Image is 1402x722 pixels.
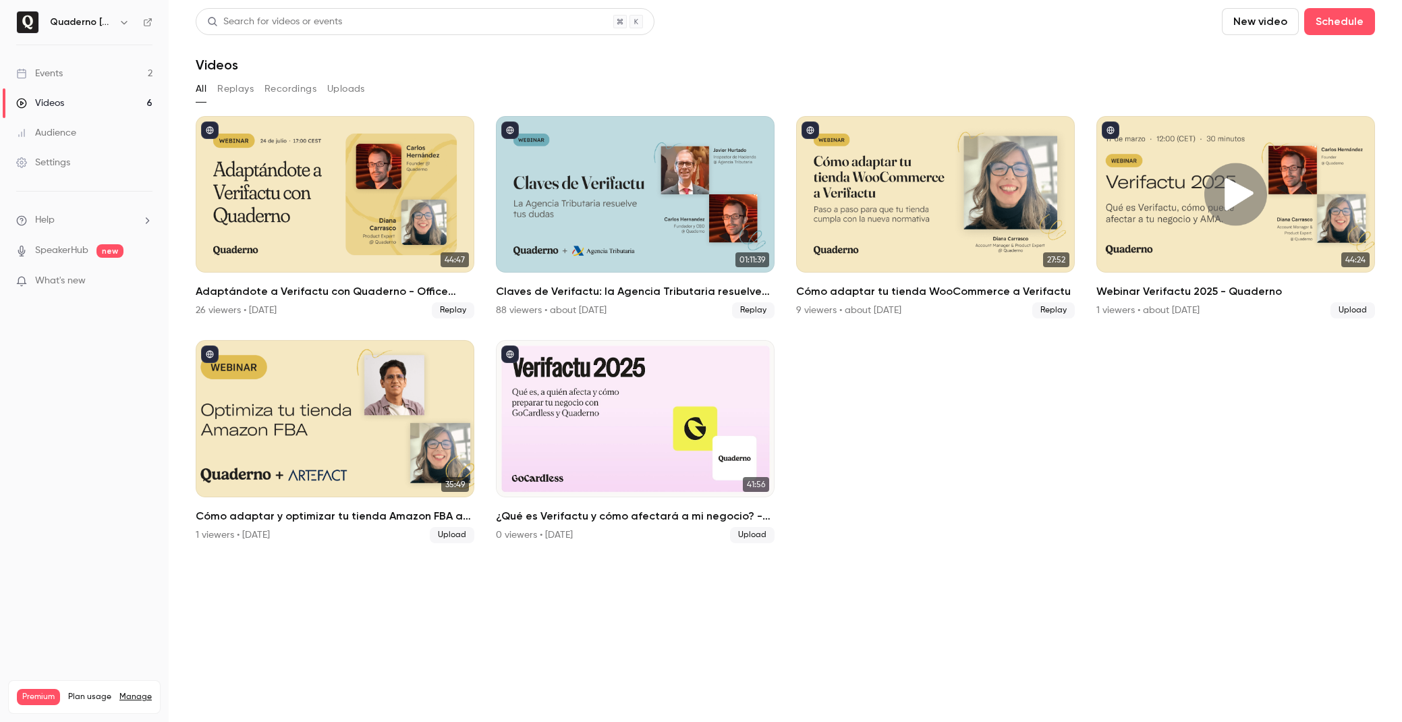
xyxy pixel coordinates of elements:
span: new [96,244,123,258]
li: Claves de Verifactu: la Agencia Tributaria resuelve tus dudas [496,116,775,318]
a: 44:47Adaptándote a Verifactu con Quaderno - Office Hours26 viewers • [DATE]Replay [196,116,474,318]
li: help-dropdown-opener [16,213,152,227]
li: Cómo adaptar tu tienda WooCommerce a Verifactu [796,116,1075,318]
span: 6 [132,707,136,715]
h2: Webinar Verifactu 2025 - Quaderno [1096,283,1375,300]
span: 01:11:39 [735,252,769,267]
button: published [501,345,519,363]
button: published [501,121,519,139]
span: Replay [732,302,775,318]
div: 1 viewers • about [DATE] [1096,304,1200,317]
div: Audience [16,126,76,140]
span: 35:49 [441,477,469,492]
ul: Videos [196,116,1375,543]
h6: Quaderno [GEOGRAPHIC_DATA] [50,16,113,29]
li: ¿Qué es Verifactu y cómo afectará a mi negocio? - Quaderno x GoCardless [496,340,775,543]
a: Manage [119,692,152,702]
h1: Videos [196,57,238,73]
h2: ¿Qué es Verifactu y cómo afectará a mi negocio? - Quaderno x GoCardless [496,508,775,524]
span: 27:52 [1043,252,1069,267]
div: 0 viewers • [DATE] [496,528,573,542]
a: 41:56¿Qué es Verifactu y cómo afectará a mi negocio? - Quaderno x GoCardless0 viewers • [DATE]... [496,340,775,543]
p: Videos [17,705,43,717]
a: 44:24Webinar Verifactu 2025 - Quaderno1 viewers • about [DATE]Upload [1096,116,1375,318]
div: Videos [16,96,64,110]
a: 35:49Cómo adaptar y optimizar tu tienda Amazon FBA a TicketBAI y Verifactu1 viewers • [DATE]Upload [196,340,474,543]
span: Upload [1330,302,1375,318]
p: / 90 [132,705,152,717]
h2: Cómo adaptar y optimizar tu tienda Amazon FBA a TicketBAI y Verifactu [196,508,474,524]
button: published [802,121,819,139]
span: What's new [35,274,86,288]
span: Plan usage [68,692,111,702]
a: 27:52Cómo adaptar tu tienda WooCommerce a Verifactu9 viewers • about [DATE]Replay [796,116,1075,318]
span: 44:47 [441,252,469,267]
button: Recordings [264,78,316,100]
button: Uploads [327,78,365,100]
div: Settings [16,156,70,169]
button: published [201,121,219,139]
section: Videos [196,8,1375,714]
button: New video [1222,8,1299,35]
span: Upload [730,527,775,543]
h2: Cómo adaptar tu tienda WooCommerce a Verifactu [796,283,1075,300]
div: Search for videos or events [207,15,342,29]
button: All [196,78,206,100]
img: Quaderno España [17,11,38,33]
h2: Claves de Verifactu: la Agencia Tributaria resuelve tus [PERSON_NAME] [496,283,775,300]
li: Webinar Verifactu 2025 - Quaderno [1096,116,1375,318]
div: 1 viewers • [DATE] [196,528,270,542]
button: Schedule [1304,8,1375,35]
span: Replay [432,302,474,318]
div: 26 viewers • [DATE] [196,304,277,317]
span: Premium [17,689,60,705]
a: SpeakerHub [35,244,88,258]
button: Replays [217,78,254,100]
span: Replay [1032,302,1075,318]
button: published [1102,121,1119,139]
h2: Adaptándote a Verifactu con Quaderno - Office Hours [196,283,474,300]
span: 44:24 [1341,252,1370,267]
div: Events [16,67,63,80]
div: 88 viewers • about [DATE] [496,304,607,317]
span: Help [35,213,55,227]
div: 9 viewers • about [DATE] [796,304,901,317]
span: 41:56 [743,477,769,492]
button: published [201,345,219,363]
a: 01:11:39Claves de Verifactu: la Agencia Tributaria resuelve tus [PERSON_NAME]88 viewers • about [... [496,116,775,318]
li: Cómo adaptar y optimizar tu tienda Amazon FBA a TicketBAI y Verifactu [196,340,474,543]
span: Upload [430,527,474,543]
li: Adaptándote a Verifactu con Quaderno - Office Hours [196,116,474,318]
